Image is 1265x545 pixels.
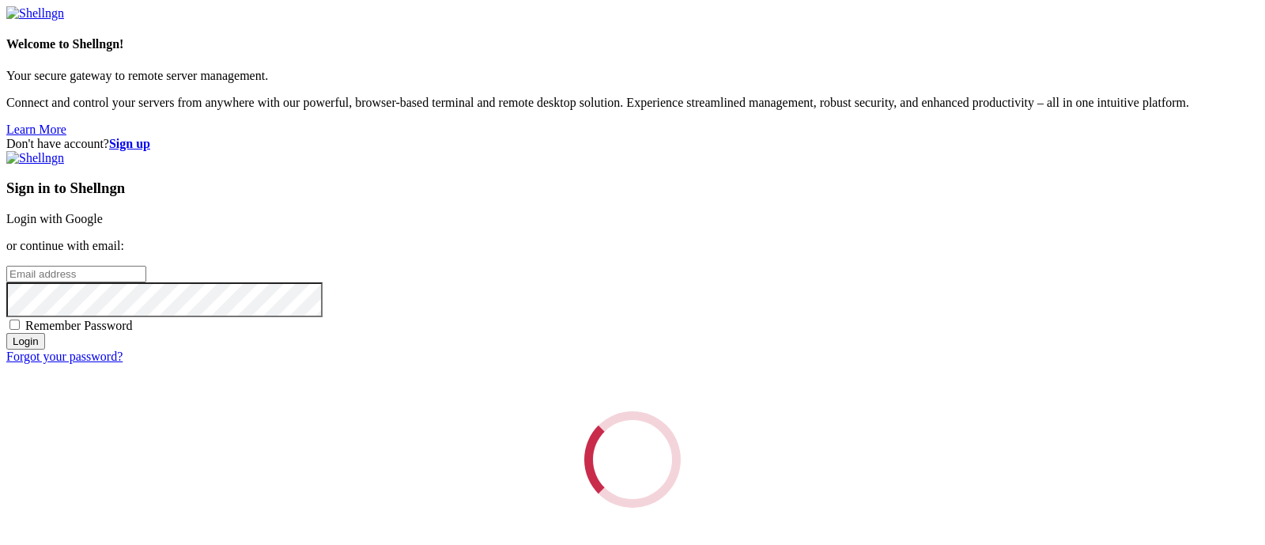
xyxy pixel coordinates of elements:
input: Email address [6,266,146,282]
div: Loading... [584,411,681,508]
a: Sign up [109,137,150,150]
p: or continue with email: [6,239,1259,253]
h4: Welcome to Shellngn! [6,37,1259,51]
a: Forgot your password? [6,350,123,363]
input: Login [6,333,45,350]
input: Remember Password [9,320,20,330]
p: Connect and control your servers from anywhere with our powerful, browser-based terminal and remo... [6,96,1259,110]
p: Your secure gateway to remote server management. [6,69,1259,83]
a: Learn More [6,123,66,136]
div: Don't have account? [6,137,1259,151]
a: Login with Google [6,212,103,225]
img: Shellngn [6,6,64,21]
span: Remember Password [25,319,133,332]
h3: Sign in to Shellngn [6,180,1259,197]
img: Shellngn [6,151,64,165]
